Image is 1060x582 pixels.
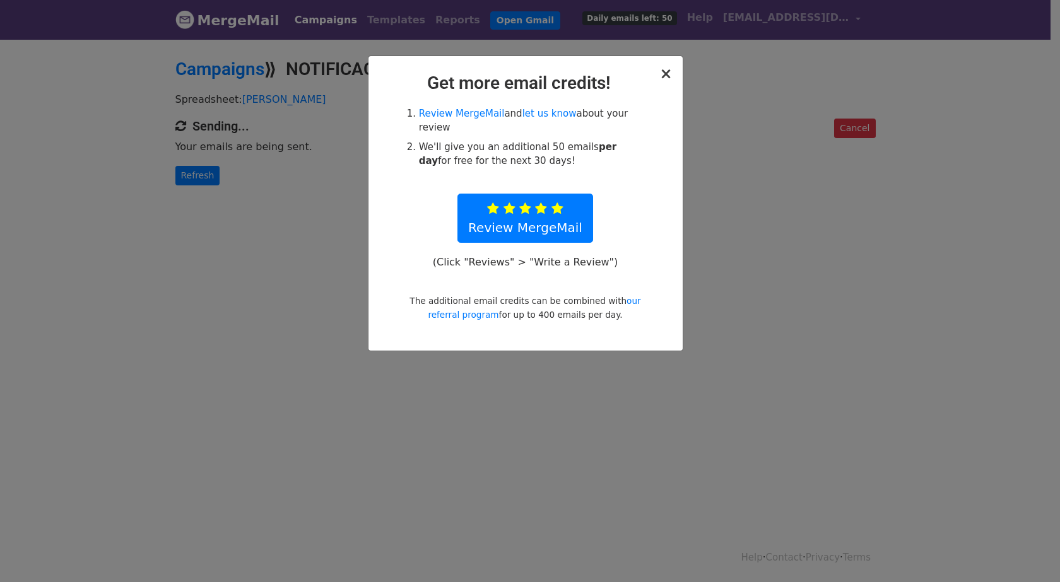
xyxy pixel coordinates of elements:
[419,140,646,168] li: We'll give you an additional 50 emails for free for the next 30 days!
[428,296,640,320] a: our referral program
[457,194,593,243] a: Review MergeMail
[409,296,640,320] small: The additional email credits can be combined with for up to 400 emails per day.
[659,65,672,83] span: ×
[379,73,673,94] h2: Get more email credits!
[419,141,616,167] strong: per day
[997,521,1060,582] iframe: Chat Widget
[419,108,505,119] a: Review MergeMail
[659,66,672,81] button: Close
[426,255,624,269] p: (Click "Reviews" > "Write a Review")
[522,108,577,119] a: let us know
[419,107,646,135] li: and about your review
[997,521,1060,582] div: Widget de chat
